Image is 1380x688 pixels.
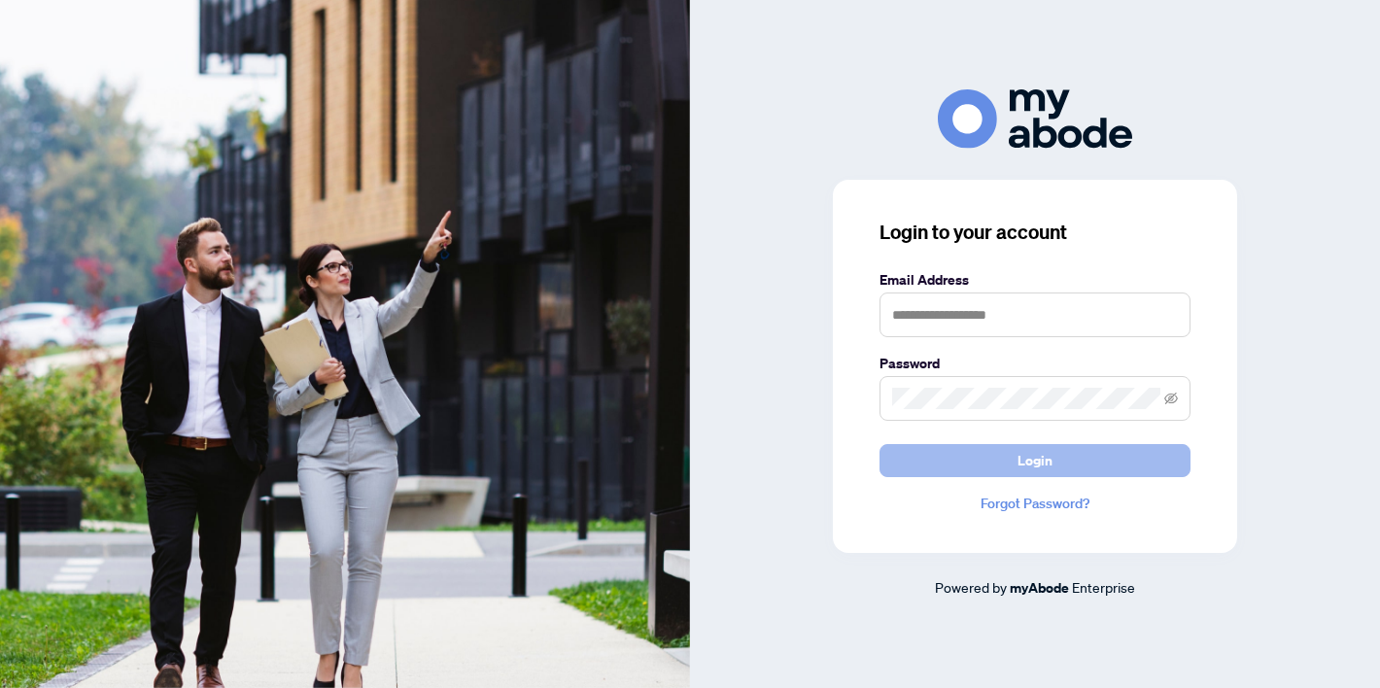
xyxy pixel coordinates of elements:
[938,89,1132,149] img: ma-logo
[1164,392,1178,405] span: eye-invisible
[880,219,1190,246] h3: Login to your account
[1010,577,1069,599] a: myAbode
[935,578,1007,596] span: Powered by
[1018,445,1052,476] span: Login
[880,353,1190,374] label: Password
[1072,578,1135,596] span: Enterprise
[880,444,1190,477] button: Login
[880,493,1190,514] a: Forgot Password?
[880,269,1190,291] label: Email Address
